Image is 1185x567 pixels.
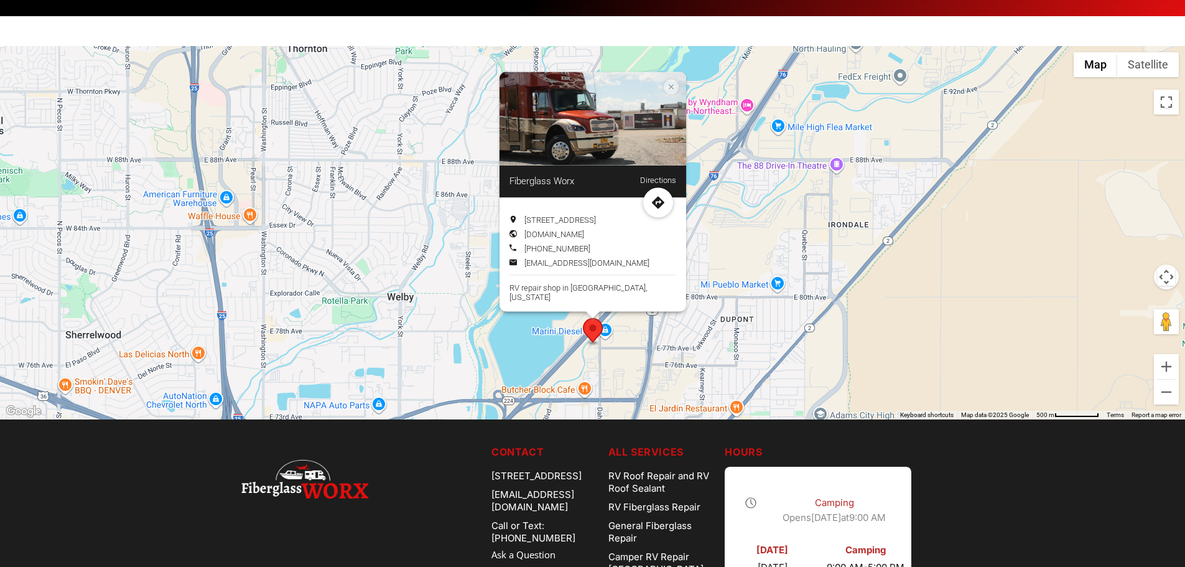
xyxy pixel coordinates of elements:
span: Map data ©2025 Google [961,411,1029,418]
button: Zoom in [1154,354,1179,379]
span: 500 m [1036,411,1054,418]
span: Camping [815,497,854,508]
a: Report a map error [1132,411,1181,418]
div: [EMAIL_ADDRESS][DOMAIN_NAME] [491,485,598,517]
div: [STREET_ADDRESS] [491,467,598,485]
span: Fiberglass Worx [509,175,592,187]
div: Camping [845,544,886,556]
a: [EMAIL_ADDRESS][DOMAIN_NAME] [524,258,649,267]
span: RV repair shop in [GEOGRAPHIC_DATA], [US_STATE] [509,283,648,301]
a: Open this area in Google Maps (opens a new window) [3,403,44,419]
img: Fiberglass Worx [500,56,686,180]
a: RV Fiberglass Repair [608,498,715,517]
div: Location info: Fiberglass Worx [502,74,684,311]
div: [DATE] [756,544,788,556]
span: Directions [643,187,673,217]
button: Toggle fullscreen view [1154,90,1179,115]
span: Directions [640,175,676,189]
button: Map Scale: 500 m per 68 pixels [1033,411,1103,419]
img: Google [3,403,44,419]
a: Ask a Question [491,548,598,562]
button: Zoom out [1154,380,1179,405]
span: [DATE] [811,512,841,523]
time: 9:00 AM [849,512,886,523]
h5: ALL SERVICES [608,444,715,459]
a: Directions [640,175,676,184]
a: [PHONE_NUMBER] [524,243,590,253]
a: General Fiberglass Repair [608,517,715,548]
h5: Hours [725,444,944,459]
a: Call or Text: [PHONE_NUMBER] [491,517,598,548]
button: Map camera controls [1154,265,1179,289]
a: Terms [1107,411,1124,418]
a: RV Roof Repair and RV Roof Sealant [608,467,715,498]
span: [STREET_ADDRESS] [524,215,596,224]
div: Fiberglass Worx [583,318,603,346]
button: Drag Pegman onto the map to open Street View [1154,309,1179,334]
a: [DOMAIN_NAME] [524,229,584,238]
button: Keyboard shortcuts [900,411,954,419]
span: Opens at [783,512,886,523]
button: Show satellite imagery [1117,52,1179,77]
button: Show street map [1074,52,1117,77]
h5: Contact [491,444,598,459]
